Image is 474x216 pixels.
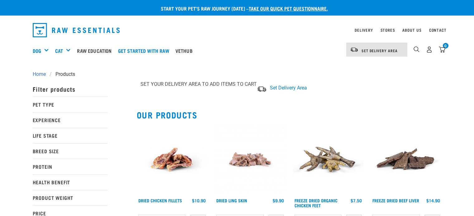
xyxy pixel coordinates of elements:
span: Home [33,71,46,78]
p: Protein [33,159,108,174]
img: van-moving.png [257,86,267,92]
span: Set Delivery Area [270,85,307,91]
a: Delivery [355,29,373,31]
span: Set Delivery Area [361,49,398,52]
a: Stores [381,29,395,31]
nav: dropdown navigation [28,21,447,40]
div: 0 [443,43,448,48]
p: Breed Size [33,143,108,159]
div: $10.90 [192,198,206,203]
p: Pet Type [33,97,108,112]
p: Filter products [33,81,108,97]
nav: breadcrumbs [33,71,442,78]
a: take our quick pet questionnaire. [249,7,328,10]
a: Freeze Dried Organic Chicken Feet [294,199,338,206]
a: Raw Education [75,38,116,63]
a: Get started with Raw [117,38,174,63]
img: home-icon-1@2x.png [414,46,419,52]
a: Home [33,71,50,78]
a: Dried Ling Skin [216,199,247,201]
div: $9.90 [273,198,284,203]
a: Dog [33,47,41,54]
img: Chicken fillets [137,124,208,195]
img: Stack of Chicken Feet Treats For Pets [293,124,364,195]
a: About Us [402,29,421,31]
p: Experience [33,112,108,128]
h2: Our Products [137,110,442,120]
p: Health Benefit [33,174,108,190]
p: Life Stage [33,128,108,143]
img: Stack Of Freeze Dried Beef Liver For Pets [371,124,442,195]
a: Dried Chicken Fillets [138,199,182,201]
a: Vethub [174,38,197,63]
img: van-moving.png [350,47,358,53]
img: user.png [426,46,433,53]
a: Cat [55,47,63,54]
img: Dried Ling Skin 1701 [215,124,285,195]
img: Raw Essentials Logo [33,23,120,37]
p: SET YOUR DELIVERY AREA TO ADD ITEMS TO CART [141,80,257,88]
a: Freeze Dried Beef Liver [372,199,419,201]
div: $7.50 [351,198,362,203]
a: Contact [429,29,447,31]
img: home-icon@2x.png [439,46,445,53]
p: Product Weight [33,190,108,205]
div: $14.90 [426,198,440,203]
